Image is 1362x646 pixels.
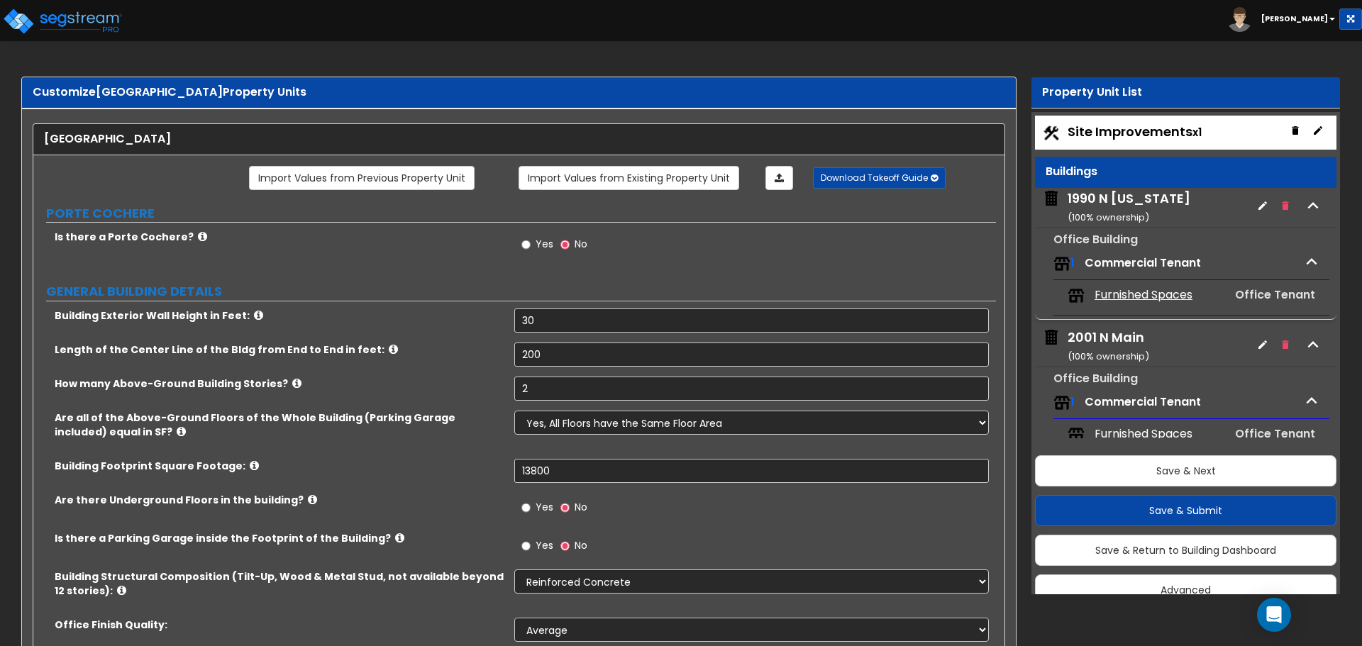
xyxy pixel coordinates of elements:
label: Building Exterior Wall Height in Feet: [55,308,504,323]
button: Save & Next [1035,455,1336,486]
div: 2001 N Main [1068,328,1149,364]
div: Open Intercom Messenger [1257,598,1291,632]
span: 1990 N California [1042,189,1190,225]
input: Yes [521,237,531,252]
i: click for more info! [395,533,404,543]
small: Office Building [1053,370,1138,386]
span: 1 [1070,394,1075,410]
input: No [560,500,570,516]
button: Save & Submit [1035,495,1336,526]
div: 1990 N [US_STATE] [1068,189,1190,225]
label: Is there a Porte Cochere? [55,230,504,244]
div: Customize Property Units [33,84,1005,101]
i: click for more info! [177,426,186,437]
span: No [575,500,587,514]
img: tenants.png [1053,255,1070,272]
label: Building Structural Composition (Tilt-Up, Wood & Metal Stud, not available beyond 12 stories): [55,569,504,598]
label: PORTE COCHERE [46,204,996,223]
span: Site Improvements [1068,123,1202,140]
span: Yes [536,500,553,514]
label: Is there a Parking Garage inside the Footprint of the Building? [55,531,504,545]
label: Office Finish Quality: [55,618,504,632]
span: Commercial Tenant [1085,394,1201,410]
i: click for more info! [308,494,317,505]
button: Advanced [1035,574,1336,606]
label: Length of the Center Line of the Bldg from End to End in feet: [55,343,504,357]
span: Furnished Spaces [1095,426,1192,442]
span: Furnished Spaces [1095,287,1192,303]
span: Yes [536,237,553,251]
input: No [560,538,570,554]
input: Yes [521,500,531,516]
i: click for more info! [292,378,301,389]
span: Download Takeoff Guide [821,172,928,184]
span: Office Tenant [1235,425,1315,442]
img: Construction.png [1042,124,1061,143]
small: Office Building [1053,231,1138,247]
i: click for more info! [250,460,259,471]
label: Building Footprint Square Footage: [55,459,504,473]
i: click for more info! [254,310,263,321]
i: click for more info! [198,231,207,242]
span: Yes [536,538,553,552]
i: click for more info! [389,344,398,355]
div: Buildings [1046,164,1326,180]
label: Are there Underground Floors in the building? [55,493,504,507]
label: GENERAL BUILDING DETAILS [46,282,996,301]
span: 2001 N Main [1042,328,1149,364]
i: click for more info! [117,585,126,596]
span: 1 [1070,255,1075,271]
img: avatar.png [1227,7,1252,32]
input: No [560,237,570,252]
div: Property Unit List [1042,84,1329,101]
small: x1 [1192,125,1202,140]
img: tenants.png [1068,426,1085,443]
img: logo_pro_r.png [2,7,123,35]
small: ( 100 % ownership) [1068,211,1149,224]
small: ( 100 % ownership) [1068,350,1149,363]
img: building.svg [1042,328,1061,347]
b: [PERSON_NAME] [1261,13,1328,24]
span: No [575,237,587,251]
img: tenants.png [1068,287,1085,304]
img: tenants.png [1053,394,1070,411]
div: [GEOGRAPHIC_DATA] [44,131,994,147]
span: Office Tenant [1235,286,1315,303]
label: Are all of the Above-Ground Floors of the Whole Building (Parking Garage included) equal in SF? [55,411,504,439]
span: No [575,538,587,552]
a: Import the dynamic attribute values from previous properties. [249,166,475,190]
span: [GEOGRAPHIC_DATA] [96,84,223,100]
a: Import the dynamic attributes value through Excel sheet [765,166,793,190]
a: Import the dynamic attribute values from existing properties. [519,166,739,190]
span: Commercial Tenant [1085,255,1201,271]
label: How many Above-Ground Building Stories? [55,377,504,391]
button: Save & Return to Building Dashboard [1035,535,1336,566]
button: Download Takeoff Guide [813,167,946,189]
img: building.svg [1042,189,1061,208]
input: Yes [521,538,531,554]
